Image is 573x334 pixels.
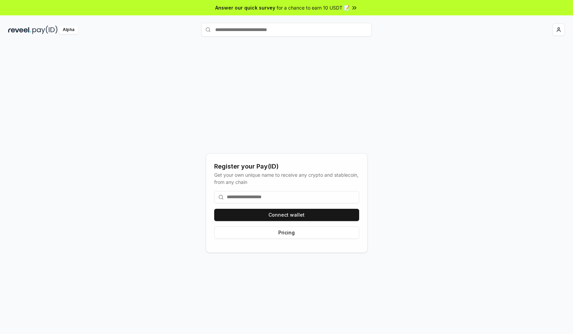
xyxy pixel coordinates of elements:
[214,171,359,186] div: Get your own unique name to receive any crypto and stablecoin, from any chain
[214,162,359,171] div: Register your Pay(ID)
[32,26,58,34] img: pay_id
[8,26,31,34] img: reveel_dark
[215,4,275,11] span: Answer our quick survey
[214,227,359,239] button: Pricing
[277,4,350,11] span: for a chance to earn 10 USDT 📝
[214,209,359,221] button: Connect wallet
[59,26,78,34] div: Alpha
